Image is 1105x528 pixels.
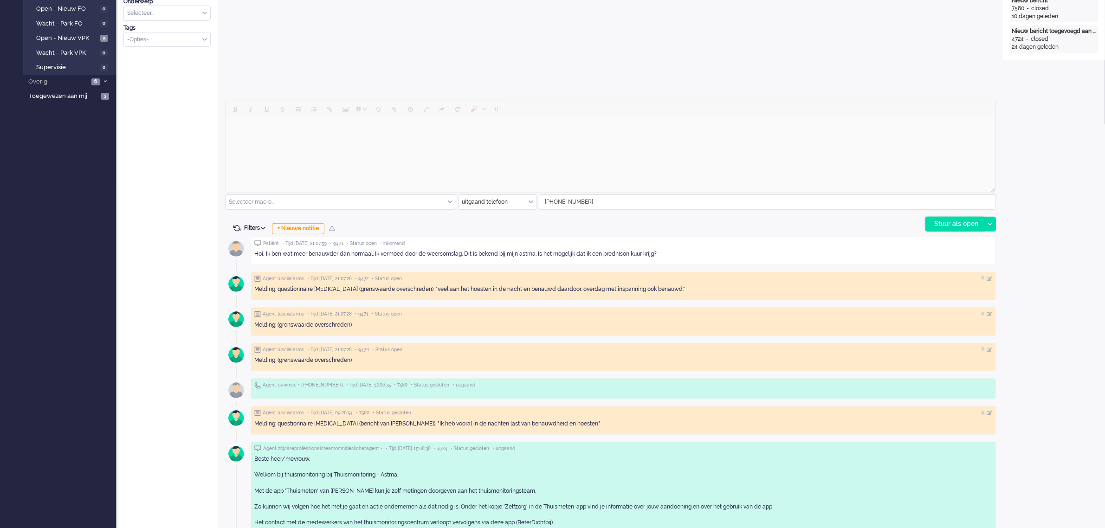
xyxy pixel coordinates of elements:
div: closed [1031,5,1049,13]
span: Agent lusciialarms [263,311,304,317]
span: 6 [91,78,100,85]
span: • Status gesloten [373,410,411,416]
span: Overig [27,77,89,86]
span: • 4724 [434,445,447,452]
span: Patiënt [263,240,279,247]
span: • Tijd [DATE] 21:07:28 [307,311,352,317]
a: Toegewezen aan mij 3 [27,90,116,101]
span: 3 [101,93,109,100]
span: Open - Nieuw VPK [36,34,98,43]
span: • 9470 [355,347,369,353]
div: - [1024,5,1031,13]
img: ic_note_grey.svg [254,276,261,282]
img: avatar [225,308,248,331]
div: closed [1031,35,1048,43]
img: avatar [225,379,248,402]
span: • uitgaand [492,445,515,452]
span: • Status open [372,347,402,353]
span: 0 [100,50,108,57]
a: Wacht - Park FO 0 [27,18,115,28]
a: Supervisie 0 [27,62,115,72]
img: avatar [225,272,248,296]
span: Open - Nieuw FO [36,5,97,13]
span: • Tijd [DATE] 12:06:35 [346,382,391,388]
span: Supervisie [36,63,97,72]
div: Melding: questionnaire [MEDICAL_DATA] (bericht van [PERSON_NAME]). "Ik heb vooral in de nachten l... [254,420,992,428]
span: • Tijd [DATE] 09:26:54 [307,410,353,416]
img: ic_note_grey.svg [254,410,261,416]
span: • Tijd [DATE] 15:08:38 [386,445,431,452]
span: • uitgaand [452,382,475,388]
span: • Status open [372,276,402,282]
span: • 9471 [355,311,368,317]
span: • 9472 [355,276,368,282]
span: • 9471 [330,240,343,247]
span: • Tijd [DATE] 21:07:59 [282,240,327,247]
div: 24 dagen geleden [1012,43,1096,51]
div: Stuur als open [926,217,984,231]
div: Tags [123,24,211,32]
span: 0 [100,6,108,13]
div: + Nieuwe notitie [272,223,324,234]
span: • inkomend [380,240,405,247]
a: Open - Nieuw VPK 5 [27,32,115,43]
img: ic_chat_grey.svg [254,240,261,246]
div: Melding: questionnaire [MEDICAL_DATA] (grenswaarde overschreden). "veel aan het hoesten in de nac... [254,285,992,293]
span: • Tijd [DATE] 21:07:28 [307,347,352,353]
span: • Status gesloten [411,382,449,388]
div: 4724 [1012,35,1024,43]
div: Hoi, Ik ben wat meer benauwder dan normaal. Ik vermoed door de weersomslag. Dit is bekend bij mij... [254,250,992,258]
div: - [1024,35,1031,43]
div: Select Tags [123,32,211,47]
input: +31612345678 [539,195,995,209]
img: ic_note_grey.svg [254,347,261,353]
span: Agent lusciialarms [263,276,304,282]
span: • Status open [347,240,377,247]
span: Agent isawmsc • [PHONE_NUMBER] [263,382,343,388]
span: Wacht - Park FO [36,19,97,28]
span: Toegewezen aan mij [29,92,98,101]
span: • 7580 [394,382,407,388]
div: Melding: (grenswaarde overschreden) [254,321,992,329]
body: Rich Text Area. Press ALT-0 for help. [4,4,766,20]
img: ic_telephone_grey.svg [254,382,261,389]
span: Agent lusciialarms [263,410,304,416]
img: avatar [225,406,248,430]
span: 5 [100,35,108,42]
div: 10 dagen geleden [1012,13,1096,20]
img: avatar [225,442,248,465]
span: Filters [244,225,269,231]
span: • Tijd [DATE] 21:07:28 [307,276,352,282]
span: Agent lusciialarms [263,347,304,353]
img: ic_chat_grey.svg [254,445,261,451]
a: Open - Nieuw FO 0 [27,3,115,13]
img: avatar [225,237,248,260]
span: Agent zbjcareprofessionalsteamomnideskchatagent • [263,445,382,452]
span: • 7580 [356,410,369,416]
a: Wacht - Park VPK 0 [27,47,115,58]
div: Nieuw bericht toegevoegd aan gesprek [1012,27,1096,35]
img: avatar [225,343,248,367]
span: Wacht - Park VPK [36,49,97,58]
img: ic_note_grey.svg [254,311,261,317]
span: 0 [100,64,108,71]
span: • Status open [372,311,402,317]
span: • Status gesloten [451,445,489,452]
div: Melding: (grenswaarde overschreden) [254,356,992,364]
div: 7580 [1012,5,1024,13]
span: 0 [100,20,108,27]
